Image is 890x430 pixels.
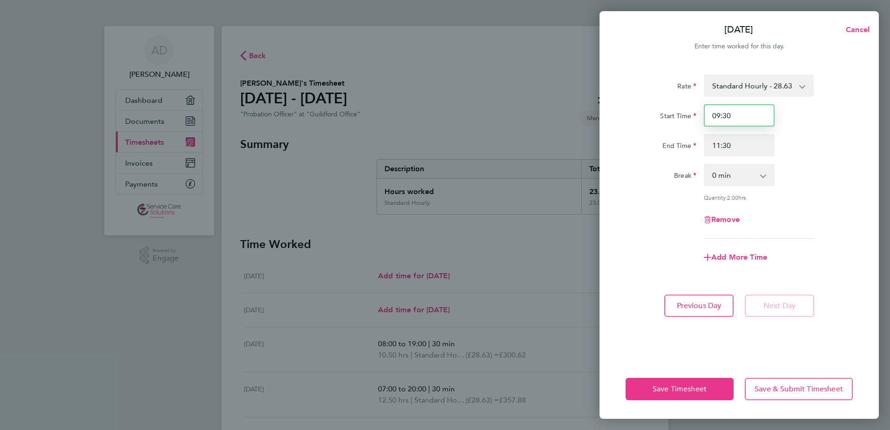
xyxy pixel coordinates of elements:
div: Enter time worked for this day. [600,41,879,52]
span: Save & Submit Timesheet [755,384,843,394]
div: Quantity: hrs [704,194,814,201]
button: Cancel [831,20,879,39]
label: Rate [677,82,696,93]
span: Add More Time [711,253,767,262]
label: Break [674,171,696,182]
button: Save & Submit Timesheet [745,378,853,400]
span: Cancel [843,25,870,34]
button: Previous Day [664,295,734,317]
input: E.g. 08:00 [704,104,775,127]
input: E.g. 18:00 [704,134,775,156]
button: Save Timesheet [626,378,734,400]
button: Remove [704,216,740,223]
span: 2.00 [727,194,738,201]
span: Previous Day [677,301,721,310]
span: Remove [711,215,740,224]
label: Start Time [660,112,696,123]
button: Add More Time [704,254,767,261]
label: End Time [662,141,696,153]
span: Save Timesheet [653,384,707,394]
p: [DATE] [724,23,753,36]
